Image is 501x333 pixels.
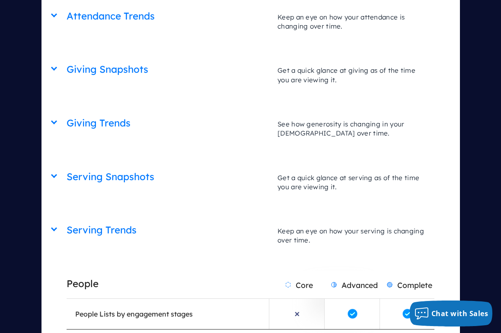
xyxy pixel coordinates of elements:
[431,309,488,318] span: Chat with Sales
[67,5,269,27] h2: Attendance Trends
[269,4,434,40] p: Keep an eye on how your attendance is changing over time.
[75,310,193,318] em: People Lists by engagement stages
[67,166,269,188] h2: Serving Snapshots
[380,272,435,298] h2: Complete
[269,165,434,200] p: Get a quick glance at serving as of the time you are viewing it.
[269,218,434,254] p: Keep an eye on how your serving is changing over time.
[325,272,380,298] h2: Advanced
[67,58,269,81] h2: Giving Snapshots
[269,272,324,298] h2: Core
[410,301,493,327] button: Chat with Sales
[269,57,434,93] p: Get a quick glance at giving as of the time you are viewing it.
[67,219,269,241] h2: Serving Trends
[67,273,269,295] h2: People
[67,112,269,134] h2: Giving Trends
[269,111,434,147] p: See how generosity is changing in your [DEMOGRAPHIC_DATA] over time.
